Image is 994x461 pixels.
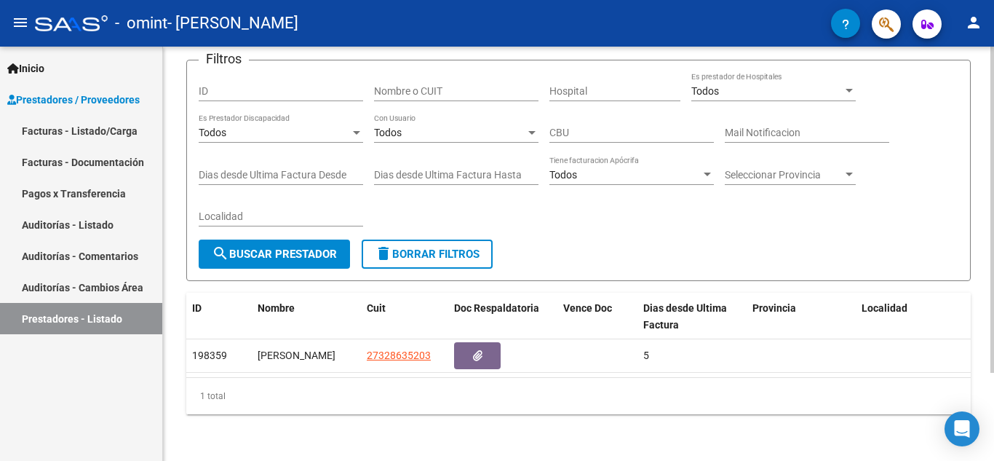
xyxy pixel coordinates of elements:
[199,127,226,138] span: Todos
[454,302,539,314] span: Doc Respaldatoria
[374,127,402,138] span: Todos
[212,248,337,261] span: Buscar Prestador
[367,350,431,361] span: 27328635203
[862,302,907,314] span: Localidad
[549,169,577,181] span: Todos
[12,14,29,31] mat-icon: menu
[637,293,747,341] datatable-header-cell: Dias desde Ultima Factura
[643,350,649,361] span: 5
[747,293,856,341] datatable-header-cell: Provincia
[448,293,557,341] datatable-header-cell: Doc Respaldatoria
[186,378,971,414] div: 1 total
[643,302,727,331] span: Dias desde Ultima Factura
[557,293,637,341] datatable-header-cell: Vence Doc
[115,7,167,39] span: - omint
[186,293,252,341] datatable-header-cell: ID
[7,60,44,76] span: Inicio
[192,350,227,361] span: 198359
[192,302,202,314] span: ID
[199,240,350,269] button: Buscar Prestador
[212,245,229,262] mat-icon: search
[965,14,982,31] mat-icon: person
[375,248,480,261] span: Borrar Filtros
[945,411,979,446] div: Open Intercom Messenger
[375,245,392,262] mat-icon: delete
[367,302,386,314] span: Cuit
[691,85,719,97] span: Todos
[258,347,355,364] div: [PERSON_NAME]
[362,240,493,269] button: Borrar Filtros
[361,293,448,341] datatable-header-cell: Cuit
[258,302,295,314] span: Nombre
[252,293,361,341] datatable-header-cell: Nombre
[563,302,612,314] span: Vence Doc
[167,7,298,39] span: - [PERSON_NAME]
[752,302,796,314] span: Provincia
[199,49,249,69] h3: Filtros
[7,92,140,108] span: Prestadores / Proveedores
[725,169,843,181] span: Seleccionar Provincia
[856,293,965,341] datatable-header-cell: Localidad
